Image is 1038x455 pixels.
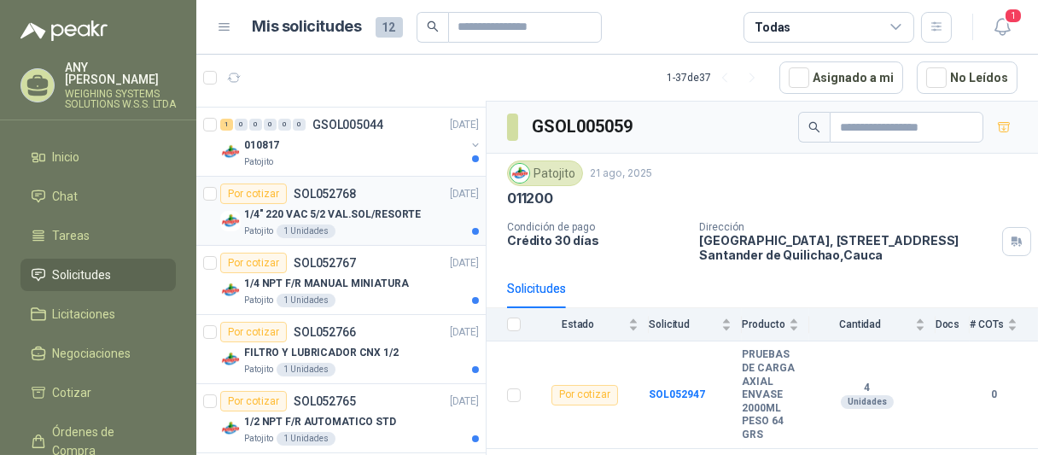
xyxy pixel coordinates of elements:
[649,318,718,330] span: Solicitud
[20,141,176,173] a: Inicio
[65,89,176,109] p: WEIGHING SYSTEMS SOLUTIONS W.S.S. LTDA
[20,219,176,252] a: Tareas
[809,382,925,395] b: 4
[244,207,421,223] p: 1/4" 220 VAC 5/2 VAL.SOL/RESORTE
[507,233,685,248] p: Crédito 30 días
[277,363,335,376] div: 1 Unidades
[53,265,112,284] span: Solicitudes
[244,345,399,361] p: FILTRO Y LUBRICADOR CNX 1/2
[699,221,995,233] p: Dirección
[220,253,287,273] div: Por cotizar
[917,61,1018,94] button: No Leídos
[742,348,798,441] b: PRUEBAS DE CARGA AXIAL ENVASE 2000ML PESO 64 GRS
[253,15,362,39] h1: Mis solicitudes
[294,257,356,269] p: SOL052767
[235,119,248,131] div: 0
[507,160,583,186] div: Patojito
[649,308,742,341] th: Solicitud
[450,117,479,133] p: [DATE]
[742,318,784,330] span: Producto
[244,432,273,446] p: Patojito
[507,190,553,207] p: 011200
[244,294,273,307] p: Patojito
[53,305,116,324] span: Licitaciones
[590,166,652,182] p: 21 ago, 2025
[1004,8,1023,24] span: 1
[220,418,241,439] img: Company Logo
[294,395,356,407] p: SOL052765
[507,221,685,233] p: Condición de pago
[450,324,479,341] p: [DATE]
[667,64,766,91] div: 1 - 37 de 37
[196,177,486,246] a: Por cotizarSOL052768[DATE] Company Logo1/4" 220 VAC 5/2 VAL.SOL/RESORTEPatojito1 Unidades
[53,344,131,363] span: Negociaciones
[277,294,335,307] div: 1 Unidades
[244,137,279,154] p: 010817
[220,322,287,342] div: Por cotizar
[841,395,894,409] div: Unidades
[20,376,176,409] a: Cotizar
[278,119,291,131] div: 0
[249,119,262,131] div: 0
[294,326,356,338] p: SOL052766
[244,363,273,376] p: Patojito
[244,276,409,292] p: 1/4 NPT F/R MANUAL MINIATURA
[20,298,176,330] a: Licitaciones
[53,226,90,245] span: Tareas
[507,279,566,298] div: Solicitudes
[220,142,241,162] img: Company Logo
[220,280,241,300] img: Company Logo
[532,114,635,140] h3: GSOL005059
[220,349,241,370] img: Company Logo
[936,308,971,341] th: Docs
[20,337,176,370] a: Negociaciones
[20,180,176,213] a: Chat
[312,119,383,131] p: GSOL005044
[649,388,705,400] a: SOL052947
[699,233,995,262] p: [GEOGRAPHIC_DATA], [STREET_ADDRESS] Santander de Quilichao , Cauca
[531,318,625,330] span: Estado
[53,187,79,206] span: Chat
[196,246,486,315] a: Por cotizarSOL052767[DATE] Company Logo1/4 NPT F/R MANUAL MINIATURAPatojito1 Unidades
[20,259,176,291] a: Solicitudes
[277,225,335,238] div: 1 Unidades
[450,255,479,271] p: [DATE]
[220,391,287,411] div: Por cotizar
[196,384,486,453] a: Por cotizarSOL052765[DATE] Company Logo1/2 NPT F/R AUTOMATICO STDPatojito1 Unidades
[65,61,176,85] p: ANY [PERSON_NAME]
[20,20,108,41] img: Logo peakr
[970,318,1004,330] span: # COTs
[196,315,486,384] a: Por cotizarSOL052766[DATE] Company LogoFILTRO Y LUBRICADOR CNX 1/2Patojito1 Unidades
[220,184,287,204] div: Por cotizar
[809,318,912,330] span: Cantidad
[376,17,403,38] span: 12
[427,20,439,32] span: search
[808,121,820,133] span: search
[220,119,233,131] div: 1
[987,12,1018,43] button: 1
[779,61,903,94] button: Asignado a mi
[244,225,273,238] p: Patojito
[53,383,92,402] span: Cotizar
[970,308,1038,341] th: # COTs
[293,119,306,131] div: 0
[450,394,479,410] p: [DATE]
[551,385,618,405] div: Por cotizar
[294,188,356,200] p: SOL052768
[742,308,808,341] th: Producto
[264,119,277,131] div: 0
[220,211,241,231] img: Company Logo
[277,432,335,446] div: 1 Unidades
[53,148,80,166] span: Inicio
[244,155,273,169] p: Patojito
[531,308,649,341] th: Estado
[970,387,1018,403] b: 0
[809,308,936,341] th: Cantidad
[510,164,529,183] img: Company Logo
[220,114,482,169] a: 1 0 0 0 0 0 GSOL005044[DATE] Company Logo010817Patojito
[755,18,790,37] div: Todas
[244,414,396,430] p: 1/2 NPT F/R AUTOMATICO STD
[450,186,479,202] p: [DATE]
